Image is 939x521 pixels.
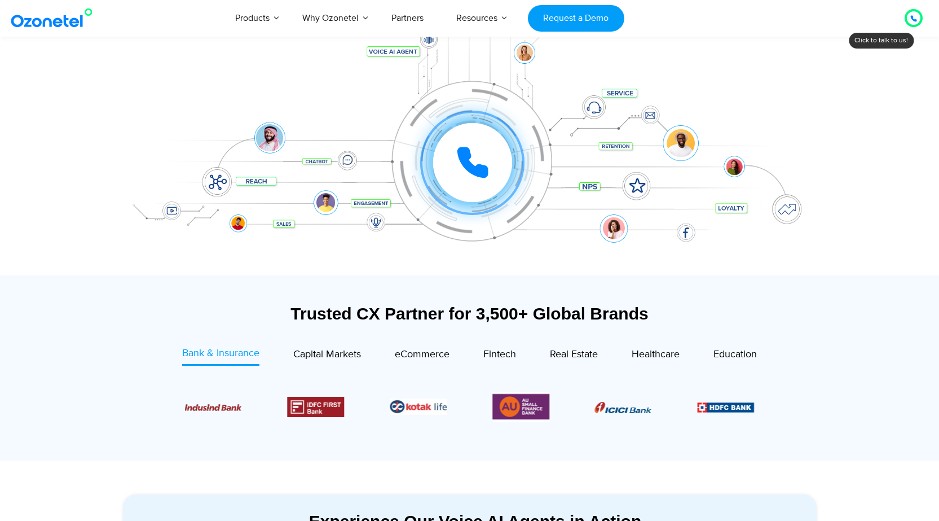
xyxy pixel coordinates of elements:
[550,348,598,361] span: Real Estate
[390,399,447,415] img: Picture26.jpg
[483,348,516,361] span: Fintech
[550,346,598,366] a: Real Estate
[492,392,549,422] div: 6 / 6
[287,397,344,417] div: 4 / 6
[492,392,549,422] img: Picture13.png
[293,346,361,366] a: Capital Markets
[713,346,757,366] a: Education
[184,400,241,414] div: 3 / 6
[390,399,447,415] div: 5 / 6
[483,346,516,366] a: Fintech
[595,400,652,414] div: 1 / 6
[698,402,755,412] img: Picture9.png
[395,348,449,361] span: eCommerce
[698,400,755,414] div: 2 / 6
[182,347,259,360] span: Bank & Insurance
[287,397,344,417] img: Picture12.png
[528,5,624,32] a: Request a Demo
[632,346,680,366] a: Healthcare
[713,348,757,361] span: Education
[184,404,241,411] img: Picture10.png
[632,348,680,361] span: Healthcare
[182,346,259,366] a: Bank & Insurance
[123,304,817,323] div: Trusted CX Partner for 3,500+ Global Brands
[293,348,361,361] span: Capital Markets
[595,402,652,413] img: Picture8.png
[185,392,755,422] div: Image Carousel
[395,346,449,366] a: eCommerce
